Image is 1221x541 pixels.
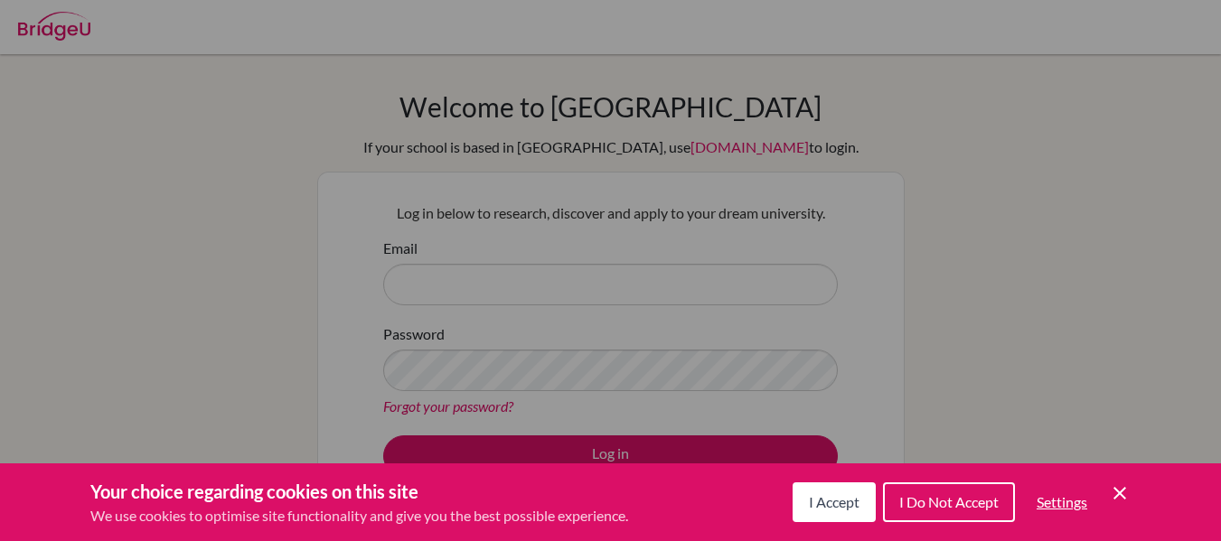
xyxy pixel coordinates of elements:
h3: Your choice regarding cookies on this site [90,478,628,505]
span: I Do Not Accept [899,493,999,510]
button: Save and close [1109,482,1131,504]
p: We use cookies to optimise site functionality and give you the best possible experience. [90,505,628,527]
button: Settings [1022,484,1102,520]
span: I Accept [809,493,859,510]
span: Settings [1037,493,1087,510]
button: I Do Not Accept [883,482,1015,522]
button: I Accept [793,482,876,522]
